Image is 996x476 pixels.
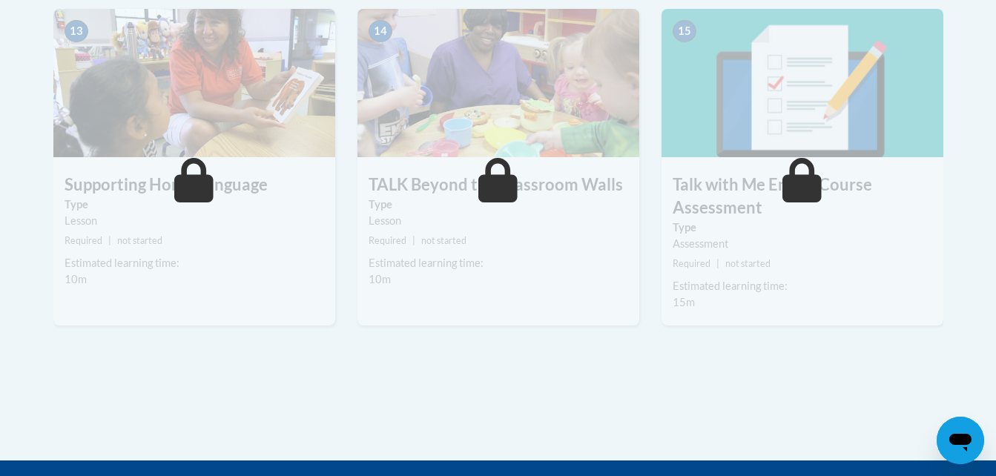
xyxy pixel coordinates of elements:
span: 14 [369,20,392,42]
iframe: Button to launch messaging window [937,417,984,464]
span: | [108,235,111,246]
div: Estimated learning time: [369,255,628,271]
span: 10m [65,273,87,285]
img: Course Image [53,9,335,157]
span: not started [421,235,466,246]
div: Estimated learning time: [673,278,932,294]
label: Type [65,196,324,213]
div: Estimated learning time: [65,255,324,271]
span: | [716,258,719,269]
span: 13 [65,20,88,42]
label: Type [673,219,932,236]
h3: Supporting Home Language [53,173,335,196]
span: Required [673,258,710,269]
span: Required [369,235,406,246]
img: Course Image [662,9,943,157]
label: Type [369,196,628,213]
div: Lesson [65,213,324,229]
span: not started [117,235,162,246]
span: 10m [369,273,391,285]
img: Course Image [357,9,639,157]
span: 15 [673,20,696,42]
div: Assessment [673,236,932,252]
span: not started [725,258,771,269]
span: 15m [673,296,695,308]
span: Required [65,235,102,246]
div: Lesson [369,213,628,229]
h3: Talk with Me End of Course Assessment [662,173,943,219]
span: | [412,235,415,246]
h3: TALK Beyond the Classroom Walls [357,173,639,196]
